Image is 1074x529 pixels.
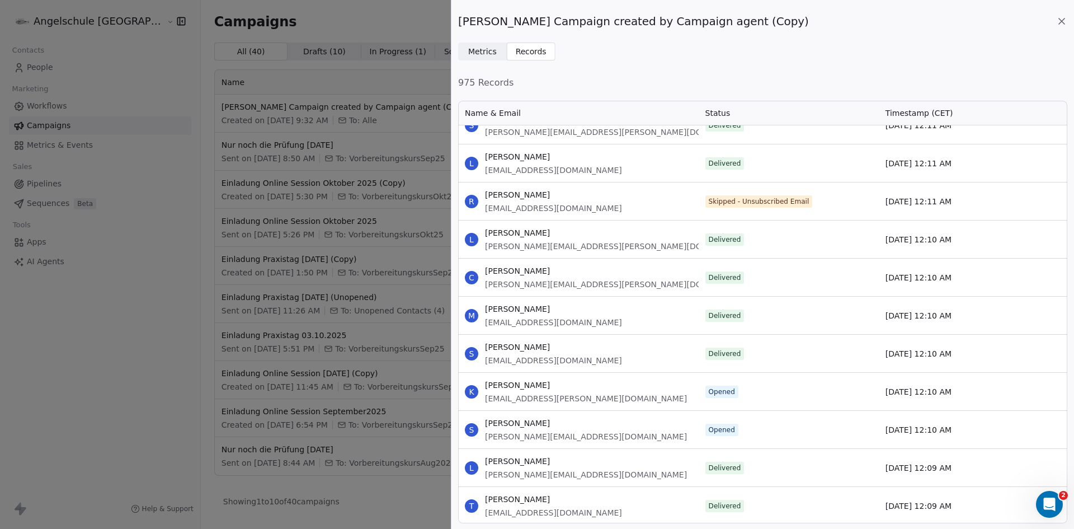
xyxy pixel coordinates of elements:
span: [PERSON_NAME] Campaign created by Campaign agent (Copy) [458,13,809,29]
span: [DATE] 12:10 AM [885,424,951,436]
iframe: Intercom live chat [1036,491,1063,518]
span: [PERSON_NAME] [485,189,622,200]
span: 975 Records [458,76,1067,90]
span: [PERSON_NAME] [485,341,622,353]
span: [PERSON_NAME][EMAIL_ADDRESS][PERSON_NAME][DOMAIN_NAME] [485,241,752,252]
div: Delivered [709,158,741,168]
span: [DATE] 12:09 AM [885,500,951,512]
span: [DATE] 12:11 AM [885,120,951,131]
div: Delivered [709,311,741,321]
span: [DATE] 12:10 AM [885,348,951,359]
div: Skipped - Unsubscribed Email [709,196,809,207]
span: [EMAIL_ADDRESS][DOMAIN_NAME] [485,355,622,366]
span: [PERSON_NAME][EMAIL_ADDRESS][DOMAIN_NAME] [485,469,687,480]
span: Status [705,107,731,119]
span: [DATE] 12:10 AM [885,386,951,397]
span: S [465,347,478,361]
span: [PERSON_NAME][EMAIL_ADDRESS][PERSON_NAME][DOMAIN_NAME] [485,279,752,290]
span: [DATE] 12:09 AM [885,462,951,474]
span: [PERSON_NAME] [485,418,687,429]
span: [PERSON_NAME] [485,227,752,238]
span: [EMAIL_ADDRESS][DOMAIN_NAME] [485,317,622,328]
div: Delivered [709,349,741,359]
div: Opened [709,387,735,397]
span: R [465,195,478,208]
span: S [465,423,478,437]
span: [PERSON_NAME][EMAIL_ADDRESS][DOMAIN_NAME] [485,431,687,442]
span: [PERSON_NAME] [485,380,687,391]
div: Delivered [709,273,741,283]
span: M [465,309,478,322]
span: [DATE] 12:10 AM [885,310,951,321]
span: [EMAIL_ADDRESS][PERSON_NAME][DOMAIN_NAME] [485,393,687,404]
div: grid [458,125,1067,525]
span: L [465,157,478,170]
span: [DATE] 12:10 AM [885,272,951,283]
span: [PERSON_NAME] [485,494,622,505]
span: 2 [1059,491,1068,500]
div: Delivered [709,235,741,245]
div: Opened [709,425,735,435]
span: [DATE] 12:10 AM [885,234,951,245]
span: Metrics [468,46,497,58]
span: [PERSON_NAME] [485,456,687,467]
span: [PERSON_NAME] [485,265,752,277]
span: K [465,385,478,399]
span: [DATE] 12:11 AM [885,158,951,169]
span: [PERSON_NAME] [485,303,622,315]
span: [DATE] 12:11 AM [885,196,951,207]
span: Name & Email [465,107,521,119]
span: [PERSON_NAME] [485,151,622,162]
span: [EMAIL_ADDRESS][DOMAIN_NAME] [485,203,622,214]
span: L [465,233,478,246]
div: Delivered [709,463,741,473]
span: [PERSON_NAME][EMAIL_ADDRESS][PERSON_NAME][DOMAIN_NAME] [485,127,752,138]
span: S [465,119,478,132]
span: T [465,499,478,513]
span: [EMAIL_ADDRESS][DOMAIN_NAME] [485,165,622,176]
span: [EMAIL_ADDRESS][DOMAIN_NAME] [485,507,622,518]
span: Timestamp (CET) [885,107,953,119]
div: Delivered [709,501,741,511]
div: Delivered [709,120,741,130]
span: L [465,461,478,475]
span: C [465,271,478,284]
